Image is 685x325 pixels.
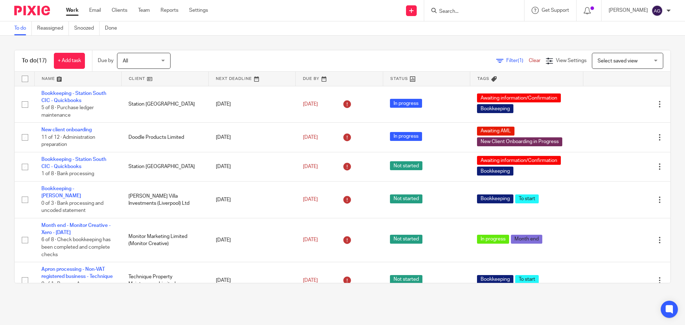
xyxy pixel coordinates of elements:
[121,181,208,218] td: [PERSON_NAME] Villa Investments (Liverpool) Ltd
[515,275,539,284] span: To start
[477,137,562,146] span: New Client Onboarding in Progress
[209,86,296,123] td: [DATE]
[41,281,90,294] span: 0 of 1 · Process Apron transactions
[98,57,113,64] p: Due by
[37,58,47,64] span: (17)
[41,223,111,235] a: Month end - Monitor Creative - Xero - [DATE]
[161,7,178,14] a: Reports
[209,181,296,218] td: [DATE]
[123,59,128,64] span: All
[138,7,150,14] a: Team
[74,21,100,35] a: Snoozed
[112,7,127,14] a: Clients
[477,156,561,165] span: Awaiting information/Confirmation
[303,102,318,107] span: [DATE]
[477,275,513,284] span: Bookkeeping
[542,8,569,13] span: Get Support
[477,194,513,203] span: Bookkeeping
[556,58,587,63] span: View Settings
[438,9,503,15] input: Search
[303,197,318,202] span: [DATE]
[41,127,92,132] a: New client onboarding
[121,123,208,152] td: Doodle Products Limited
[390,275,422,284] span: Not started
[529,58,541,63] a: Clear
[303,135,318,140] span: [DATE]
[609,7,648,14] p: [PERSON_NAME]
[390,99,422,108] span: In progress
[105,21,122,35] a: Done
[209,218,296,262] td: [DATE]
[390,161,422,170] span: Not started
[41,105,94,118] span: 5 of 8 · Purchase ledger maintenance
[390,194,422,203] span: Not started
[506,58,529,63] span: Filter
[477,235,509,244] span: In progress
[41,135,95,147] span: 11 of 12 · Administration preparation
[41,186,81,198] a: Bookkeeping - [PERSON_NAME]
[390,132,422,141] span: In progress
[121,86,208,123] td: Station [GEOGRAPHIC_DATA]
[14,6,50,15] img: Pixie
[515,194,539,203] span: To start
[477,127,514,136] span: Awaiting AML
[121,152,208,181] td: Station [GEOGRAPHIC_DATA]
[41,238,111,257] span: 6 of 8 · Check bookkeeping has been completed and complete checks
[41,157,106,169] a: Bookkeeping - Station South CIC - Quickbooks
[477,77,489,81] span: Tags
[477,167,513,176] span: Bookkeeping
[14,21,32,35] a: To do
[477,93,561,102] span: Awaiting information/Confirmation
[209,123,296,152] td: [DATE]
[121,218,208,262] td: Monitor Marketing Limited (Monitor Creative)
[651,5,663,16] img: svg%3E
[41,91,106,103] a: Bookkeeping - Station South CIC - Quickbooks
[37,21,69,35] a: Reassigned
[41,201,103,213] span: 0 of 3 · Bank processing and uncoded statement
[209,262,296,299] td: [DATE]
[598,59,638,64] span: Select saved view
[41,172,94,177] span: 1 of 8 · Bank processing
[511,235,542,244] span: Month end
[477,104,513,113] span: Bookkeeping
[89,7,101,14] a: Email
[66,7,78,14] a: Work
[41,267,113,279] a: Apron processing - Non-VAT registered business - Technique
[303,278,318,283] span: [DATE]
[189,7,208,14] a: Settings
[54,53,85,69] a: + Add task
[22,57,47,65] h1: To do
[303,238,318,243] span: [DATE]
[209,152,296,181] td: [DATE]
[303,164,318,169] span: [DATE]
[390,235,422,244] span: Not started
[121,262,208,299] td: Technique Property Maintenance Limited
[518,58,523,63] span: (1)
